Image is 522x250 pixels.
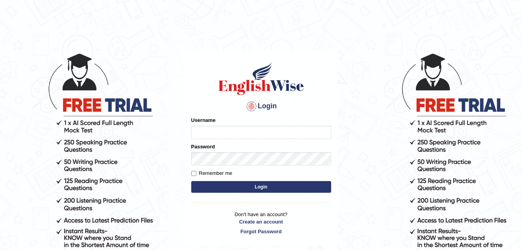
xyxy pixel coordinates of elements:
input: Remember me [191,171,196,176]
img: Logo of English Wise sign in for intelligent practice with AI [217,61,306,96]
label: Remember me [191,169,232,177]
p: Don't have an account? [191,211,331,235]
label: Username [191,116,216,124]
button: Login [191,181,331,193]
h4: Login [191,100,331,113]
a: Forgot Password [191,228,331,235]
a: Create an account [191,218,331,225]
label: Password [191,143,215,150]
